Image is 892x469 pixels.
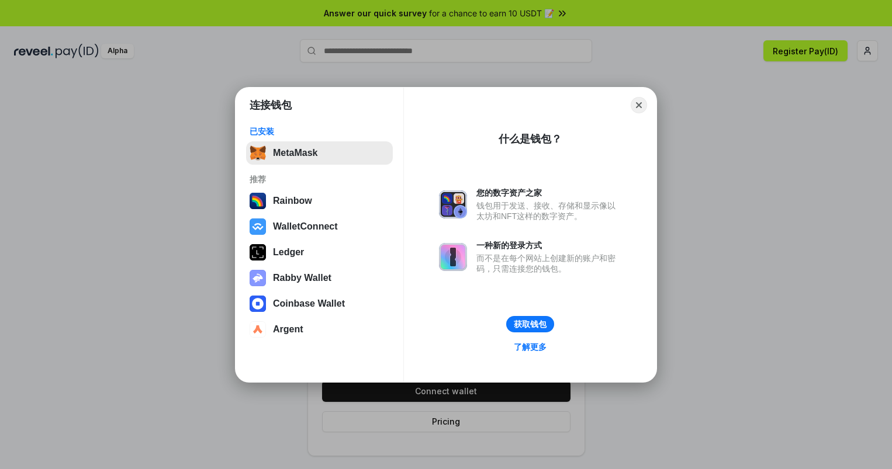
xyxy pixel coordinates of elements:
img: svg+xml,%3Csvg%20fill%3D%22none%22%20height%3D%2233%22%20viewBox%3D%220%200%2035%2033%22%20width%... [250,145,266,161]
div: Coinbase Wallet [273,298,345,309]
img: svg+xml,%3Csvg%20xmlns%3D%22http%3A%2F%2Fwww.w3.org%2F2000%2Fsvg%22%20fill%3D%22none%22%20viewBox... [250,270,266,286]
button: Argent [246,318,393,341]
div: 什么是钱包？ [499,132,562,146]
div: 一种新的登录方式 [476,240,621,251]
div: 而不是在每个网站上创建新的账户和密码，只需连接您的钱包。 [476,253,621,274]
div: Ledger [273,247,304,258]
button: WalletConnect [246,215,393,238]
button: Close [631,97,647,113]
div: MetaMask [273,148,317,158]
img: svg+xml,%3Csvg%20width%3D%2228%22%20height%3D%2228%22%20viewBox%3D%220%200%2028%2028%22%20fill%3D... [250,296,266,312]
img: svg+xml,%3Csvg%20width%3D%2228%22%20height%3D%2228%22%20viewBox%3D%220%200%2028%2028%22%20fill%3D... [250,218,266,235]
button: MetaMask [246,141,393,165]
img: svg+xml,%3Csvg%20xmlns%3D%22http%3A%2F%2Fwww.w3.org%2F2000%2Fsvg%22%20fill%3D%22none%22%20viewBox... [439,243,467,271]
div: 了解更多 [514,342,547,352]
button: Rainbow [246,189,393,213]
button: Ledger [246,241,393,264]
button: Rabby Wallet [246,266,393,290]
div: WalletConnect [273,221,338,232]
div: 钱包用于发送、接收、存储和显示像以太坊和NFT这样的数字资产。 [476,200,621,221]
div: Argent [273,324,303,335]
img: svg+xml,%3Csvg%20xmlns%3D%22http%3A%2F%2Fwww.w3.org%2F2000%2Fsvg%22%20width%3D%2228%22%20height%3... [250,244,266,260]
h1: 连接钱包 [250,98,292,112]
button: Coinbase Wallet [246,292,393,315]
img: svg+xml,%3Csvg%20xmlns%3D%22http%3A%2F%2Fwww.w3.org%2F2000%2Fsvg%22%20fill%3D%22none%22%20viewBox... [439,190,467,218]
div: 推荐 [250,174,389,185]
div: Rabby Wallet [273,273,331,283]
img: svg+xml,%3Csvg%20width%3D%22120%22%20height%3D%22120%22%20viewBox%3D%220%200%20120%20120%22%20fil... [250,193,266,209]
button: 获取钱包 [506,316,554,332]
div: 获取钱包 [514,319,547,329]
div: Rainbow [273,196,312,206]
div: 已安装 [250,126,389,137]
div: 您的数字资产之家 [476,187,621,198]
a: 了解更多 [507,339,554,355]
img: svg+xml,%3Csvg%20width%3D%2228%22%20height%3D%2228%22%20viewBox%3D%220%200%2028%2028%22%20fill%3D... [250,321,266,338]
